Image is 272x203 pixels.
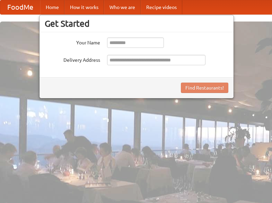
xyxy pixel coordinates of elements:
[104,0,141,14] a: Who we are
[45,37,100,46] label: Your Name
[141,0,182,14] a: Recipe videos
[40,0,64,14] a: Home
[181,83,228,93] button: Find Restaurants!
[64,0,104,14] a: How it works
[45,55,100,64] label: Delivery Address
[0,0,40,14] a: FoodMe
[45,18,228,29] h3: Get Started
